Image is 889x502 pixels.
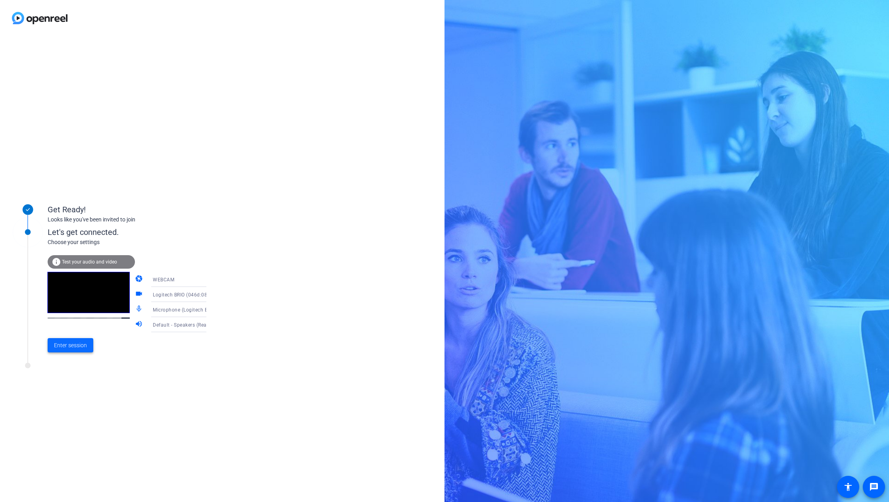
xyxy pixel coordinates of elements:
span: Logitech BRIO (046d:085e) [153,291,215,298]
mat-icon: mic_none [135,305,144,314]
span: Default - Speakers (Realtek(R) Audio) [153,321,239,328]
mat-icon: volume_up [135,320,144,329]
mat-icon: message [869,482,879,492]
span: Test your audio and video [62,259,117,265]
div: Let's get connected. [48,226,223,238]
div: Choose your settings [48,238,223,246]
span: WEBCAM [153,277,174,283]
span: Microphone (Logitech BRIO) (046d:085e) [153,306,247,313]
mat-icon: info [52,257,61,267]
div: Get Ready! [48,204,206,215]
mat-icon: accessibility [843,482,853,492]
mat-icon: camera [135,275,144,284]
div: Looks like you've been invited to join [48,215,206,224]
span: Enter session [54,341,87,350]
button: Enter session [48,338,93,352]
mat-icon: videocam [135,290,144,299]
